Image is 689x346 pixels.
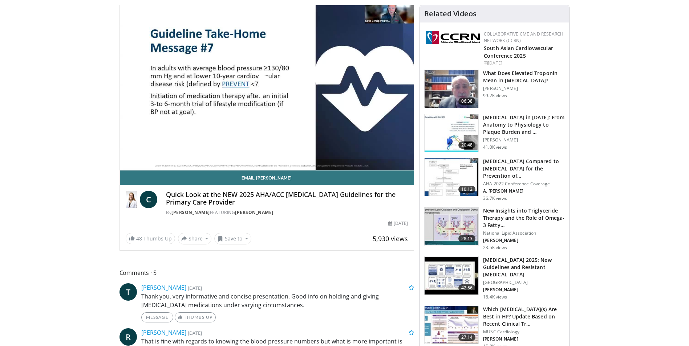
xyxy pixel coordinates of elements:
[425,207,478,245] img: 45ea033d-f728-4586-a1ce-38957b05c09e.150x105_q85_crop-smart_upscale.jpg
[120,5,414,170] video-js: Video Player
[141,292,414,309] p: Thank you, very informative and concise presentation. Good info on holding and giving [MEDICAL_DA...
[458,98,476,105] span: 06:38
[126,191,137,208] img: Dr. Catherine P. Benziger
[126,233,175,244] a: 48 Thumbs Up
[136,235,142,242] span: 48
[483,245,507,251] p: 23.5K views
[141,329,186,337] a: [PERSON_NAME]
[483,207,565,229] h3: New Insights into Triglyceride Therapy and the Role of Omega-3 Fatty…
[119,268,414,277] span: Comments 5
[426,31,480,44] img: a04ee3ba-8487-4636-b0fb-5e8d268f3737.png.150x105_q85_autocrop_double_scale_upscale_version-0.2.png
[388,220,408,227] div: [DATE]
[201,52,332,123] button: Play Video
[424,158,565,201] a: 10:12 [MEDICAL_DATA] Compared to [MEDICAL_DATA] for the Prevention of… AHA 2022 Conference Covera...
[483,294,507,300] p: 16.4K views
[424,114,565,152] a: 20:48 [MEDICAL_DATA] in [DATE]: From Anatomy to Physiology to Plaque Burden and … [PERSON_NAME] 4...
[425,158,478,196] img: 7c0f9b53-1609-4588-8498-7cac8464d722.150x105_q85_crop-smart_upscale.jpg
[483,256,565,278] h3: [MEDICAL_DATA] 2025: New Guidelines and Resistant [MEDICAL_DATA]
[171,209,210,215] a: [PERSON_NAME]
[188,285,202,291] small: [DATE]
[483,137,565,143] p: [PERSON_NAME]
[141,284,186,292] a: [PERSON_NAME]
[483,195,507,201] p: 36.7K views
[483,306,565,328] h3: Which [MEDICAL_DATA](s) Are Best in HF? Update Based on Recent Clinical Tr…
[166,191,408,206] h4: Quick Look at the NEW 2025 AHA/ACC [MEDICAL_DATA] Guidelines for the Primary Care Provider
[373,234,408,243] span: 5,930 views
[483,114,565,136] h3: [MEDICAL_DATA] in [DATE]: From Anatomy to Physiology to Plaque Burden and …
[140,191,157,208] a: C
[483,287,565,293] p: [PERSON_NAME]
[483,280,565,285] p: [GEOGRAPHIC_DATA]
[119,328,137,346] a: R
[483,336,565,342] p: [PERSON_NAME]
[424,9,477,18] h4: Related Videos
[425,257,478,294] img: 280bcb39-0f4e-42eb-9c44-b41b9262a277.150x105_q85_crop-smart_upscale.jpg
[483,181,565,187] p: AHA 2022 Conference Coverage
[484,60,563,66] div: [DATE]
[483,329,565,335] p: MUSC Cardiology
[458,141,476,149] span: 20:48
[425,114,478,152] img: 823da73b-7a00-425d-bb7f-45c8b03b10c3.150x105_q85_crop-smart_upscale.jpg
[425,306,478,344] img: dc76ff08-18a3-4688-bab3-3b82df187678.150x105_q85_crop-smart_upscale.jpg
[483,238,565,243] p: [PERSON_NAME]
[141,312,173,322] a: Message
[483,188,565,194] p: A. [PERSON_NAME]
[483,70,565,84] h3: What Does Elevated Troponin Mean in [MEDICAL_DATA]?
[483,230,565,236] p: National Lipid Association
[120,170,414,185] a: Email [PERSON_NAME]
[214,233,251,244] button: Save to
[458,186,476,193] span: 10:12
[484,31,563,44] a: Collaborative CME and Research Network (CCRN)
[458,284,476,292] span: 42:56
[166,209,408,216] div: By FEATURING
[483,144,507,150] p: 41.0K views
[483,93,507,99] p: 99.2K views
[484,45,553,59] a: South Asian Cardiovascular Conference 2025
[178,233,212,244] button: Share
[424,256,565,300] a: 42:56 [MEDICAL_DATA] 2025: New Guidelines and Resistant [MEDICAL_DATA] [GEOGRAPHIC_DATA] [PERSON_...
[175,312,216,322] a: Thumbs Up
[483,86,565,91] p: [PERSON_NAME]
[424,70,565,108] a: 06:38 What Does Elevated Troponin Mean in [MEDICAL_DATA]? [PERSON_NAME] 99.2K views
[119,283,137,301] a: T
[458,334,476,341] span: 27:14
[483,158,565,180] h3: [MEDICAL_DATA] Compared to [MEDICAL_DATA] for the Prevention of…
[188,330,202,336] small: [DATE]
[458,235,476,242] span: 28:13
[425,70,478,108] img: 98daf78a-1d22-4ebe-927e-10afe95ffd94.150x105_q85_crop-smart_upscale.jpg
[235,209,273,215] a: [PERSON_NAME]
[424,207,565,251] a: 28:13 New Insights into Triglyceride Therapy and the Role of Omega-3 Fatty… National Lipid Associ...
